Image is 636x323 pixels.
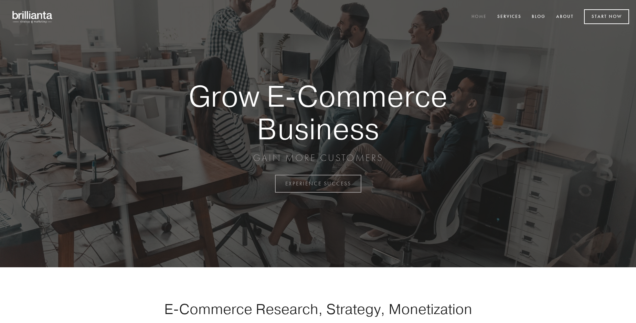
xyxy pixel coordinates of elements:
a: EXPERIENCE SUCCESS [275,175,361,193]
p: GAIN MORE CUSTOMERS [165,152,471,164]
img: brillianta - research, strategy, marketing [7,7,59,27]
h1: E-Commerce Research, Strategy, Monetization [142,300,494,317]
a: Services [493,11,526,23]
a: Start Now [584,9,629,24]
a: About [552,11,578,23]
a: Blog [527,11,550,23]
a: Home [467,11,491,23]
strong: Grow E-Commerce Business [165,80,471,145]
